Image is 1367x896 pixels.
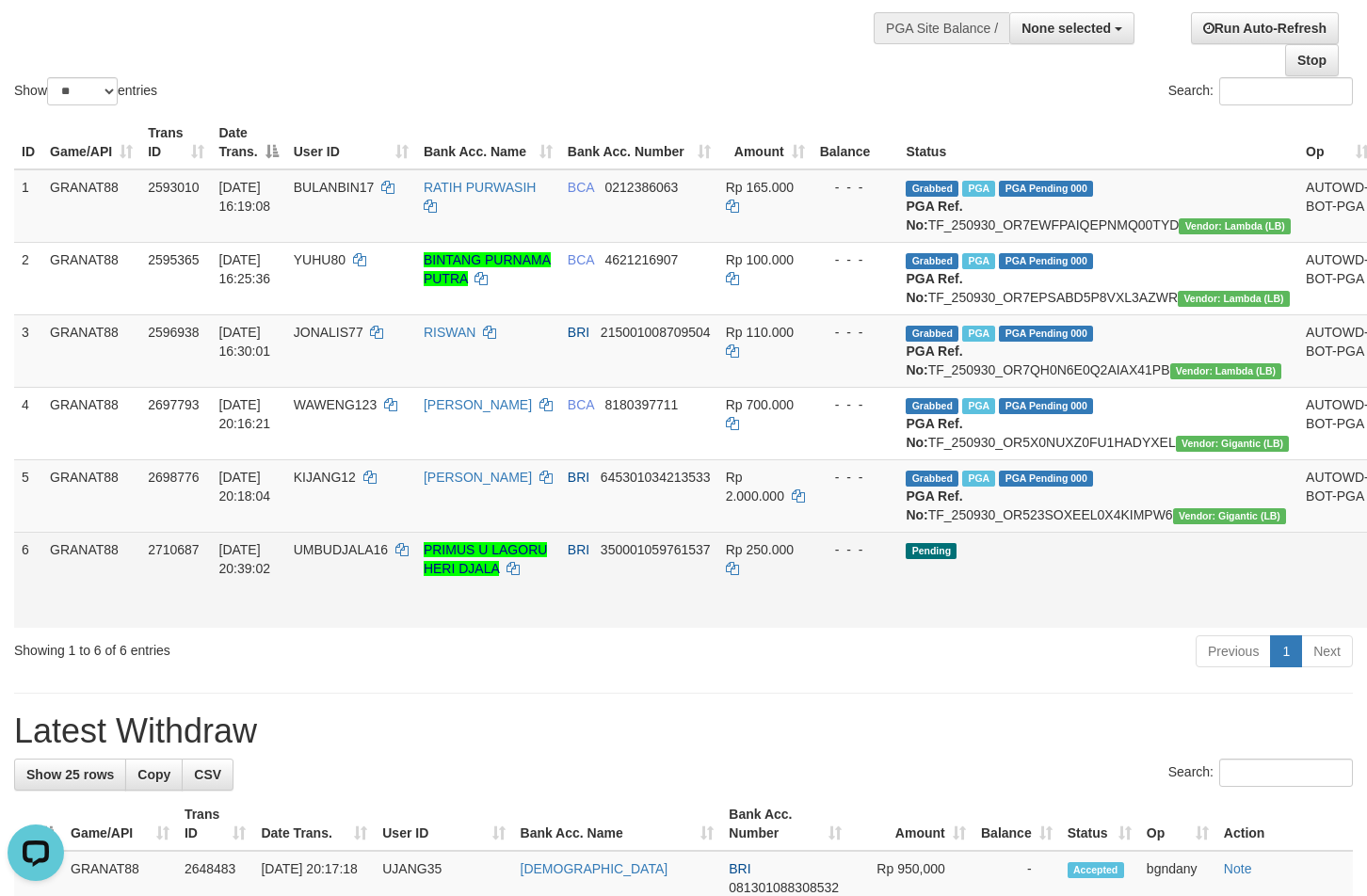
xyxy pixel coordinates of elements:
[726,397,794,412] span: Rp 700.000
[1196,635,1271,667] a: Previous
[999,398,1093,414] span: PGA Pending
[906,416,962,450] b: PGA Ref. No:
[999,181,1093,197] span: PGA Pending
[718,116,812,169] th: Amount: activate to sort column ascending
[1285,44,1339,76] a: Stop
[219,397,271,431] span: [DATE] 20:16:21
[14,116,42,169] th: ID
[219,252,271,286] span: [DATE] 16:25:36
[148,542,200,557] span: 2710687
[1219,77,1353,105] input: Search:
[294,180,375,195] span: BULANBIN17
[601,325,711,340] span: Copy 215001008709504 to clipboard
[568,397,594,412] span: BCA
[568,542,589,557] span: BRI
[1139,797,1216,851] th: Op: activate to sort column ascending
[1021,21,1111,36] span: None selected
[212,116,286,169] th: Date Trans.: activate to sort column descending
[820,468,892,487] div: - - -
[14,169,42,243] td: 1
[294,542,388,557] span: UMBUDJALA16
[1301,635,1353,667] a: Next
[137,767,170,782] span: Copy
[898,116,1298,169] th: Status
[906,398,958,414] span: Grabbed
[521,861,668,876] a: [DEMOGRAPHIC_DATA]
[148,397,200,412] span: 2697793
[820,540,892,559] div: - - -
[601,470,711,485] span: Copy 645301034213533 to clipboard
[812,116,899,169] th: Balance
[605,397,679,412] span: Copy 8180397711 to clipboard
[42,169,140,243] td: GRANAT88
[906,344,962,377] b: PGA Ref. No:
[568,470,589,485] span: BRI
[898,387,1298,459] td: TF_250930_OR5X0NUXZ0FU1HADYXEL
[14,387,42,459] td: 4
[906,488,962,522] b: PGA Ref. No:
[906,543,957,559] span: Pending
[729,861,750,876] span: BRI
[1068,862,1124,878] span: Accepted
[14,242,42,314] td: 2
[999,471,1093,487] span: PGA Pending
[601,542,711,557] span: Copy 350001059761537 to clipboard
[424,325,475,340] a: RISWAN
[906,199,962,232] b: PGA Ref. No:
[962,471,995,487] span: Marked by bgndara
[898,459,1298,532] td: TF_250930_OR523SOXEEL0X4KIMPW6
[8,8,64,64] button: Open LiveChat chat widget
[219,470,271,504] span: [DATE] 20:18:04
[1009,12,1134,44] button: None selected
[14,633,555,660] div: Showing 1 to 6 of 6 entries
[14,759,126,791] a: Show 25 rows
[568,180,594,195] span: BCA
[294,252,346,267] span: YUHU80
[962,181,995,197] span: Marked by bgndany
[605,252,679,267] span: Copy 4621216907 to clipboard
[294,325,363,340] span: JONALIS77
[294,397,377,412] span: WAWENG123
[219,180,271,214] span: [DATE] 16:19:08
[63,797,177,851] th: Game/API: activate to sort column ascending
[194,767,221,782] span: CSV
[906,181,958,197] span: Grabbed
[182,759,233,791] a: CSV
[898,314,1298,387] td: TF_250930_OR7QH0N6E0Q2AIAX41PB
[849,797,973,851] th: Amount: activate to sort column ascending
[726,325,794,340] span: Rp 110.000
[140,116,211,169] th: Trans ID: activate to sort column ascending
[42,532,140,628] td: GRANAT88
[906,326,958,342] span: Grabbed
[513,797,722,851] th: Bank Acc. Name: activate to sort column ascending
[820,250,892,269] div: - - -
[898,169,1298,243] td: TF_250930_OR7EWFPAIQEPNMQ00TYD
[726,180,794,195] span: Rp 165.000
[820,178,892,197] div: - - -
[999,326,1093,342] span: PGA Pending
[253,797,375,851] th: Date Trans.: activate to sort column ascending
[973,797,1060,851] th: Balance: activate to sort column ascending
[1179,218,1291,234] span: Vendor URL: https://dashboard.q2checkout.com/secure
[26,767,114,782] span: Show 25 rows
[42,387,140,459] td: GRANAT88
[820,395,892,414] div: - - -
[424,542,547,576] a: PRIMUS U LAGORU HERI DJALA
[1176,436,1290,452] span: Vendor URL: https://dashboard.q2checkout.com/secure
[219,325,271,359] span: [DATE] 16:30:01
[820,323,892,342] div: - - -
[568,252,594,267] span: BCA
[605,180,679,195] span: Copy 0212386063 to clipboard
[42,116,140,169] th: Game/API: activate to sort column ascending
[14,712,1353,750] h1: Latest Withdraw
[726,252,794,267] span: Rp 100.000
[906,271,962,305] b: PGA Ref. No:
[14,77,157,105] label: Show entries
[148,252,200,267] span: 2595365
[962,253,995,269] span: Marked by bgndany
[1216,797,1353,851] th: Action
[219,542,271,576] span: [DATE] 20:39:02
[560,116,718,169] th: Bank Acc. Number: activate to sort column ascending
[375,797,512,851] th: User ID: activate to sort column ascending
[1178,291,1290,307] span: Vendor URL: https://dashboard.q2checkout.com/secure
